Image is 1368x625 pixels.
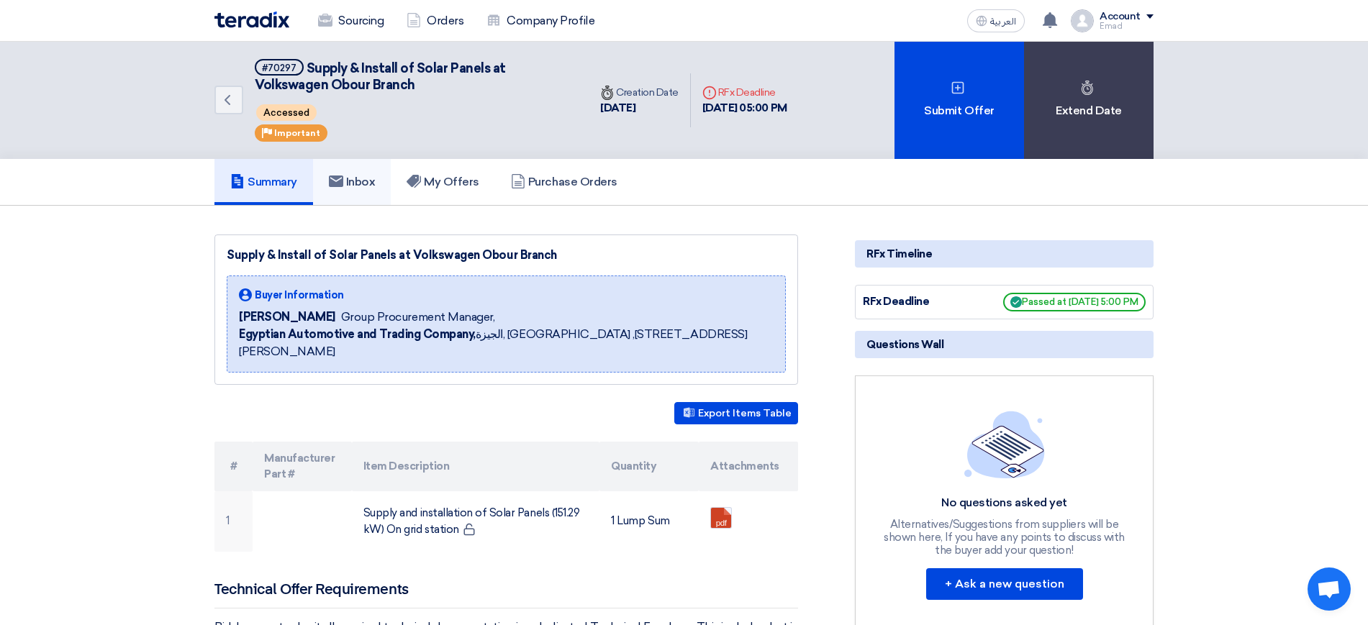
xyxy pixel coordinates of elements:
[1100,22,1154,30] div: Emad
[239,327,476,341] b: Egyptian Automotive and Trading Company,
[674,402,798,424] button: Export Items Table
[313,159,391,205] a: Inbox
[214,491,253,552] td: 1
[990,17,1016,27] span: العربية
[866,337,943,352] span: Questions Wall
[882,518,1127,557] div: Alternatives/Suggestions from suppliers will be shown here, If you have any points to discuss wit...
[352,491,600,552] td: Supply and installation of Solar Panels (151.29 kW) On grid station
[967,9,1025,32] button: العربية
[600,85,679,100] div: Creation Date
[262,63,296,73] div: #70297
[702,85,787,100] div: RFx Deadline
[1071,9,1094,32] img: profile_test.png
[1100,11,1141,23] div: Account
[214,580,798,608] h2: Technical Offer Requirements
[475,5,606,37] a: Company Profile
[214,12,289,28] img: Teradix logo
[599,491,699,552] td: 1 Lump Sum
[964,411,1045,478] img: empty_state_list.svg
[882,496,1127,511] div: No questions asked yet
[702,100,787,117] div: [DATE] 05:00 PM
[255,59,571,94] h5: Supply & Install of Solar Panels at Volkswagen Obour Branch
[214,442,253,491] th: #
[894,42,1024,159] div: Submit Offer
[511,175,617,189] h5: Purchase Orders
[341,309,495,326] span: Group Procurement Manager,
[255,288,344,303] span: Buyer Information
[255,60,506,93] span: Supply & Install of Solar Panels at Volkswagen Obour Branch
[230,175,297,189] h5: Summary
[227,247,786,264] div: Supply & Install of Solar Panels at Volkswagen Obour Branch
[926,568,1083,600] button: + Ask a new question
[1003,293,1146,311] span: Passed at [DATE] 5:00 PM
[395,5,475,37] a: Orders
[699,442,798,491] th: Attachments
[495,159,633,205] a: Purchase Orders
[307,5,395,37] a: Sourcing
[600,100,679,117] div: [DATE]
[599,442,699,491] th: Quantity
[253,442,352,491] th: Manufacturer Part #
[407,175,479,189] h5: My Offers
[1024,42,1154,159] div: Extend Date
[239,326,774,360] span: الجيزة, [GEOGRAPHIC_DATA] ,[STREET_ADDRESS][PERSON_NAME]
[214,159,313,205] a: Summary
[352,442,600,491] th: Item Description
[855,240,1154,268] div: RFx Timeline
[1308,567,1351,611] a: Open chat
[711,508,826,594] a: __1752141829623.pdf
[239,309,335,326] span: [PERSON_NAME]
[256,104,317,121] span: Accessed
[391,159,495,205] a: My Offers
[274,128,320,138] span: Important
[863,293,971,310] div: RFx Deadline
[329,175,376,189] h5: Inbox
